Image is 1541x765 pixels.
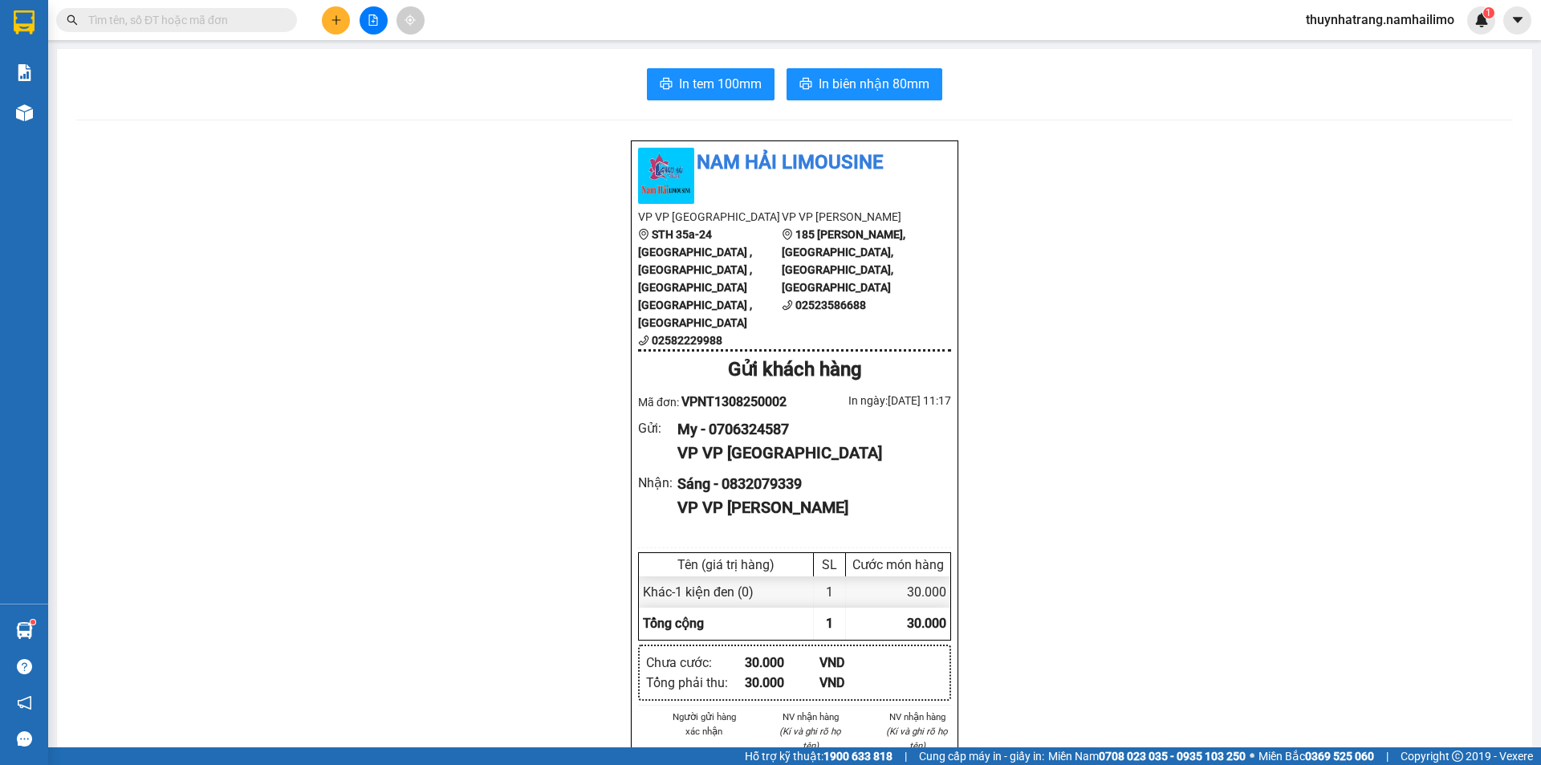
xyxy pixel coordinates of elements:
[17,695,32,710] span: notification
[819,74,929,94] span: In biên nhận 80mm
[1452,751,1463,762] span: copyright
[782,299,793,311] span: phone
[652,334,722,347] b: 02582229988
[16,64,33,81] img: solution-icon
[17,731,32,747] span: message
[1486,7,1491,18] span: 1
[643,584,754,600] span: Khác - 1 kiện đen (0)
[905,747,907,765] span: |
[638,228,752,329] b: STH 35a-24 [GEOGRAPHIC_DATA] , [GEOGRAPHIC_DATA] , [GEOGRAPHIC_DATA] [GEOGRAPHIC_DATA] , [GEOGRAP...
[1250,753,1254,759] span: ⚪️
[818,557,841,572] div: SL
[681,394,787,409] span: VPNT1308250002
[886,726,948,751] i: (Kí và ghi rõ họ tên)
[67,14,78,26] span: search
[850,557,946,572] div: Cước món hàng
[17,659,32,674] span: question-circle
[1474,13,1489,27] img: icon-new-feature
[745,653,819,673] div: 30.000
[638,392,795,412] div: Mã đơn:
[795,299,866,311] b: 02523586688
[745,673,819,693] div: 30.000
[745,747,892,765] span: Hỗ trợ kỹ thuật:
[88,11,278,29] input: Tìm tên, số ĐT hoặc mã đơn
[405,14,416,26] span: aim
[660,77,673,92] span: printer
[1503,6,1531,35] button: caret-down
[1483,7,1494,18] sup: 1
[1099,750,1246,763] strong: 0708 023 035 - 0935 103 250
[638,229,649,240] span: environment
[823,750,892,763] strong: 1900 633 818
[1048,747,1246,765] span: Miền Nam
[679,74,762,94] span: In tem 100mm
[782,229,793,240] span: environment
[647,68,775,100] button: printerIn tem 100mm
[814,576,846,608] div: 1
[1511,13,1525,27] span: caret-down
[638,335,649,346] span: phone
[14,10,35,35] img: logo-vxr
[819,673,894,693] div: VND
[677,495,938,520] div: VP VP [PERSON_NAME]
[819,653,894,673] div: VND
[777,710,845,724] li: NV nhận hàng
[331,14,342,26] span: plus
[1305,750,1374,763] strong: 0369 525 060
[646,653,745,673] div: Chưa cước :
[677,441,938,466] div: VP VP [GEOGRAPHIC_DATA]
[16,622,33,639] img: warehouse-icon
[883,710,951,724] li: NV nhận hàng
[638,473,677,493] div: Nhận :
[782,208,925,226] li: VP VP [PERSON_NAME]
[638,148,951,178] li: Nam Hải Limousine
[779,726,841,751] i: (Kí và ghi rõ họ tên)
[638,355,951,385] div: Gửi khách hàng
[368,14,379,26] span: file-add
[782,228,905,294] b: 185 [PERSON_NAME], [GEOGRAPHIC_DATA], [GEOGRAPHIC_DATA], [GEOGRAPHIC_DATA]
[646,673,745,693] div: Tổng phải thu :
[1293,10,1467,30] span: thuynhatrang.namhailimo
[638,148,694,204] img: logo.jpg
[826,616,833,631] span: 1
[799,77,812,92] span: printer
[396,6,425,35] button: aim
[360,6,388,35] button: file-add
[638,418,677,438] div: Gửi :
[787,68,942,100] button: printerIn biên nhận 80mm
[643,616,704,631] span: Tổng cộng
[907,616,946,631] span: 30.000
[795,392,951,409] div: In ngày: [DATE] 11:17
[1258,747,1374,765] span: Miền Bắc
[846,576,950,608] div: 30.000
[677,418,938,441] div: My - 0706324587
[638,208,782,226] li: VP VP [GEOGRAPHIC_DATA]
[919,747,1044,765] span: Cung cấp máy in - giấy in:
[670,710,738,739] li: Người gửi hàng xác nhận
[322,6,350,35] button: plus
[643,557,809,572] div: Tên (giá trị hàng)
[677,473,938,495] div: Sáng - 0832079339
[1386,747,1389,765] span: |
[30,620,35,625] sup: 1
[16,104,33,121] img: warehouse-icon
